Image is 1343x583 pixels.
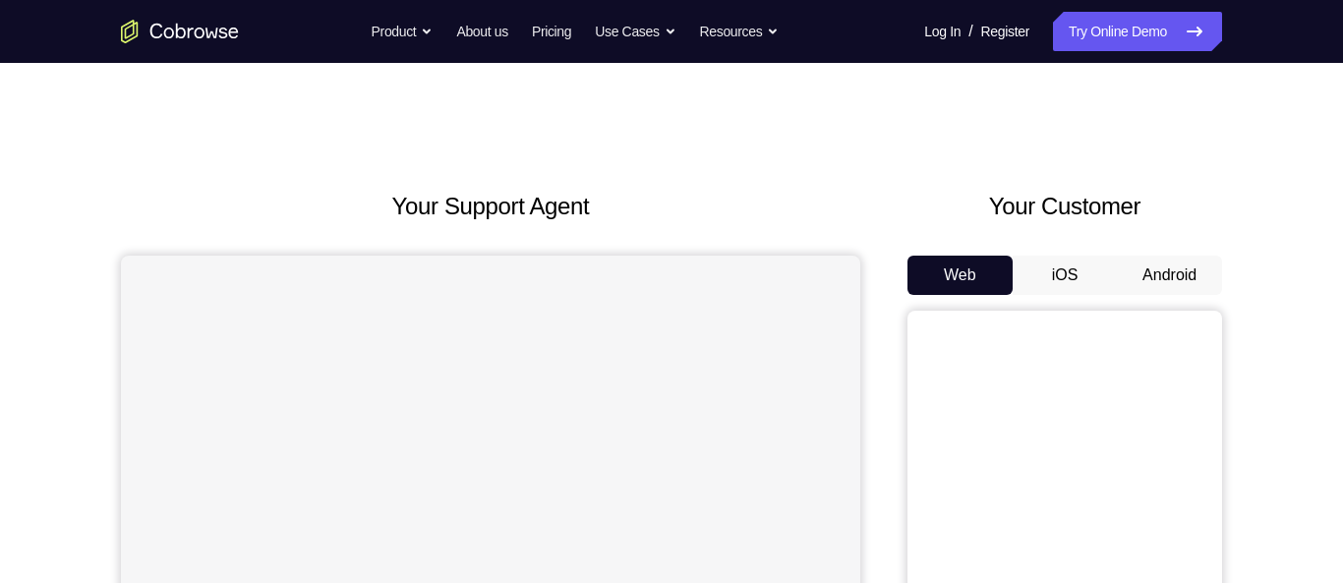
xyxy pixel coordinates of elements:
a: Pricing [532,12,571,51]
a: Try Online Demo [1053,12,1222,51]
button: Product [372,12,434,51]
a: About us [456,12,507,51]
button: Use Cases [595,12,675,51]
button: Web [907,256,1013,295]
h2: Your Support Agent [121,189,860,224]
button: Android [1117,256,1222,295]
span: / [968,20,972,43]
a: Go to the home page [121,20,239,43]
a: Register [981,12,1029,51]
h2: Your Customer [907,189,1222,224]
a: Log In [924,12,961,51]
button: iOS [1013,256,1118,295]
button: Resources [700,12,780,51]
